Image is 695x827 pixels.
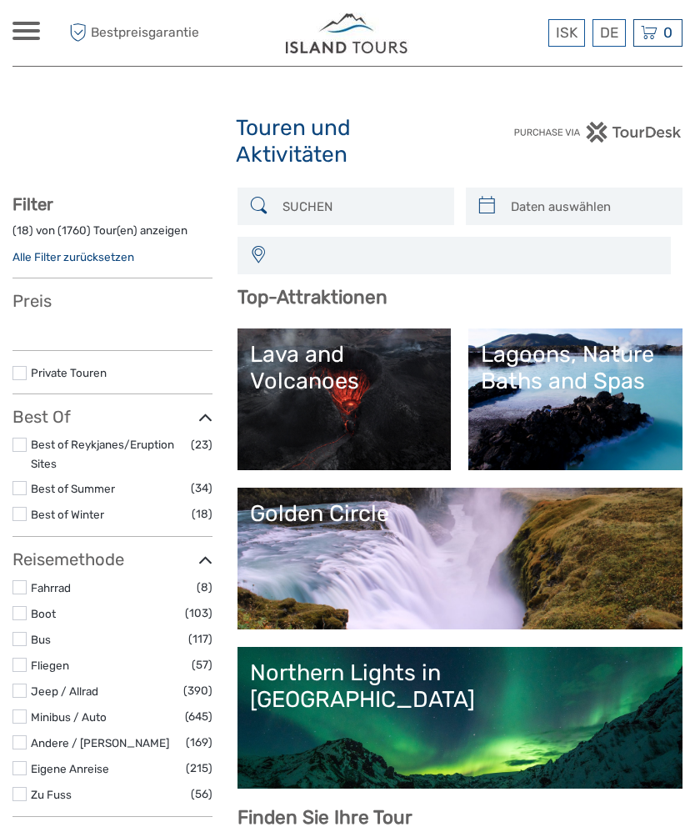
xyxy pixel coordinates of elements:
[191,435,212,454] span: (23)
[12,549,212,569] h3: Reisemethode
[186,759,212,778] span: (215)
[183,681,212,700] span: (390)
[556,24,577,41] span: ISK
[31,607,56,620] a: Boot
[62,223,87,238] label: 1760
[12,291,212,311] h3: Preis
[286,13,409,53] img: Iceland ProTravel
[31,788,72,801] a: Zu Fuss
[250,341,439,458] a: Lava and Volcanoes
[250,341,439,395] div: Lava and Volcanoes
[65,19,199,47] span: Bestpreisgarantie
[481,341,670,395] div: Lagoons, Nature Baths and Spas
[31,659,69,672] a: Fliegen
[192,655,212,674] span: (57)
[513,122,682,143] img: PurchaseViaTourDesk.png
[31,684,98,698] a: Jeep / Allrad
[192,504,212,524] span: (18)
[31,581,71,594] a: Fahrrad
[236,115,459,168] h1: Touren und Aktivitäten
[191,479,212,498] span: (34)
[31,710,107,724] a: Minibus / Auto
[31,438,174,470] a: Best of Reykjanes/Eruption Sites
[197,578,212,597] span: (8)
[31,508,104,521] a: Best of Winter
[237,286,387,308] b: Top-Attraktionen
[186,733,212,752] span: (169)
[12,194,53,214] strong: Filter
[188,629,212,649] span: (117)
[31,482,115,495] a: Best of Summer
[191,784,212,804] span: (56)
[31,736,169,749] a: Andere / [PERSON_NAME]
[17,223,29,238] label: 18
[250,500,670,527] div: Golden Circle
[12,250,134,263] a: Alle Filter zurücksetzen
[12,223,212,248] div: ( ) von ( ) Tour(en) anzeigen
[661,24,675,41] span: 0
[31,366,107,379] a: Private Touren
[276,192,446,221] input: SUCHEN
[31,633,51,646] a: Bus
[185,604,212,623] span: (103)
[185,707,212,726] span: (645)
[250,500,670,617] a: Golden Circle
[481,341,670,458] a: Lagoons, Nature Baths and Spas
[12,407,212,427] h3: Best Of
[250,659,670,776] a: Northern Lights in [GEOGRAPHIC_DATA]
[250,659,670,714] div: Northern Lights in [GEOGRAPHIC_DATA]
[504,192,674,221] input: Daten auswählen
[31,762,109,775] a: Eigene Anreise
[592,19,626,47] div: DE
